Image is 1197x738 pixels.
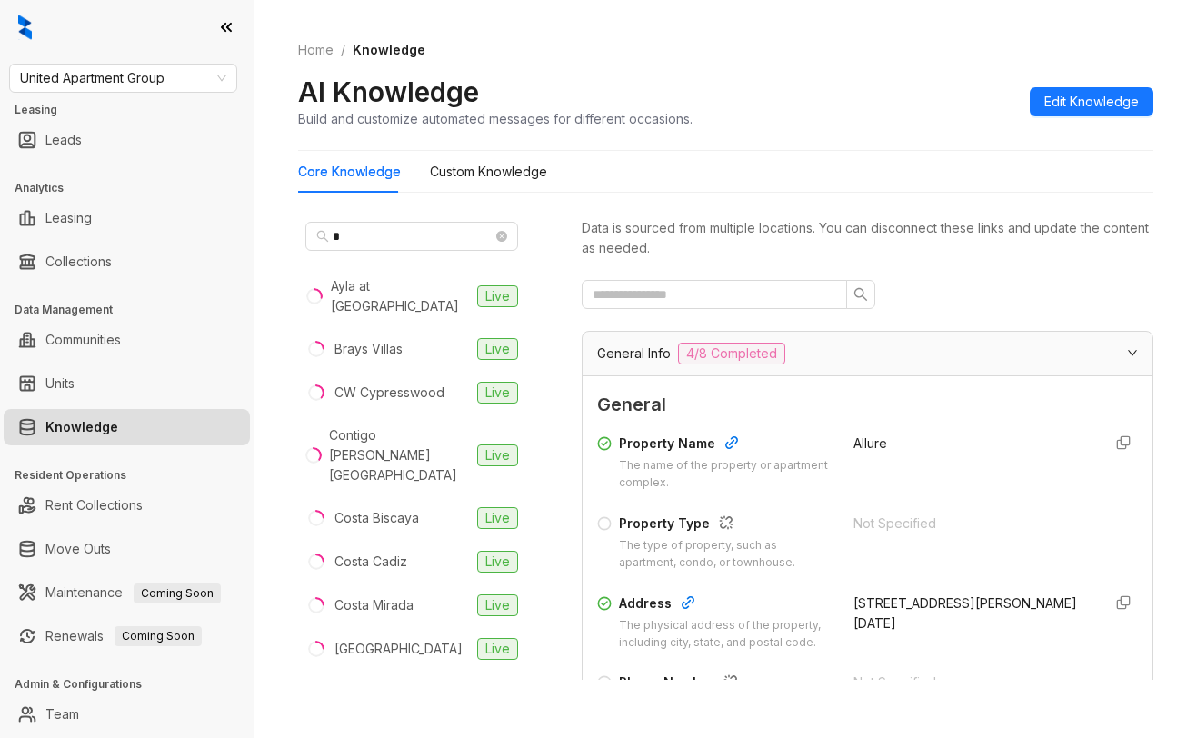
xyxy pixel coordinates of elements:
a: Move Outs [45,531,111,567]
div: Ayla at [GEOGRAPHIC_DATA] [331,276,470,316]
div: Property Type [619,514,832,537]
a: Knowledge [45,409,118,445]
span: Edit Knowledge [1044,92,1139,112]
a: Collections [45,244,112,280]
div: Build and customize automated messages for different occasions. [298,109,693,128]
a: Communities [45,322,121,358]
li: Move Outs [4,531,250,567]
li: Knowledge [4,409,250,445]
span: Live [477,444,518,466]
span: Live [477,638,518,660]
a: Leads [45,122,82,158]
span: United Apartment Group [20,65,226,92]
span: close-circle [496,231,507,242]
a: Rent Collections [45,487,143,524]
a: Team [45,696,79,733]
span: Live [477,285,518,307]
div: Address [619,593,832,617]
div: CW Cypresswood [334,383,444,403]
div: General Info4/8 Completed [583,332,1152,375]
span: Live [477,382,518,404]
span: Knowledge [353,42,425,57]
h3: Leasing [15,102,254,118]
div: Brays Villas [334,339,403,359]
li: Communities [4,322,250,358]
h3: Resident Operations [15,467,254,484]
h3: Admin & Configurations [15,676,254,693]
span: Coming Soon [115,626,202,646]
li: Maintenance [4,574,250,611]
li: Rent Collections [4,487,250,524]
img: logo [18,15,32,40]
span: Allure [853,435,887,451]
a: RenewalsComing Soon [45,618,202,654]
span: General [597,391,1138,419]
li: Leads [4,122,250,158]
span: 4/8 Completed [678,343,785,364]
div: The name of the property or apartment complex. [619,457,831,492]
div: Property Name [619,434,831,457]
span: Live [477,507,518,529]
div: Costa Biscaya [334,508,419,528]
a: Home [294,40,337,60]
span: Live [477,338,518,360]
li: Leasing [4,200,250,236]
a: Leasing [45,200,92,236]
div: The physical address of the property, including city, state, and postal code. [619,617,832,652]
div: Not Specified [853,514,1088,534]
span: Live [477,551,518,573]
span: Live [477,594,518,616]
h3: Data Management [15,302,254,318]
li: / [341,40,345,60]
span: General Info [597,344,671,364]
div: Contigo [PERSON_NAME][GEOGRAPHIC_DATA] [329,425,470,485]
li: Team [4,696,250,733]
div: [GEOGRAPHIC_DATA] [334,639,463,659]
h2: AI Knowledge [298,75,479,109]
li: Renewals [4,618,250,654]
h3: Analytics [15,180,254,196]
div: Custom Knowledge [430,162,547,182]
div: Core Knowledge [298,162,401,182]
li: Collections [4,244,250,280]
div: Phone Number [619,673,832,696]
span: search [853,287,868,302]
span: Coming Soon [134,583,221,603]
li: Units [4,365,250,402]
div: Data is sourced from multiple locations. You can disconnect these links and update the content as... [582,218,1153,258]
span: search [316,230,329,243]
a: Units [45,365,75,402]
span: expanded [1127,347,1138,358]
div: Not Specified [853,673,1088,693]
div: The type of property, such as apartment, condo, or townhouse. [619,537,832,572]
div: Costa Cadiz [334,552,407,572]
div: [STREET_ADDRESS][PERSON_NAME][DATE] [853,593,1088,633]
div: Costa Mirada [334,595,414,615]
button: Edit Knowledge [1030,87,1153,116]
